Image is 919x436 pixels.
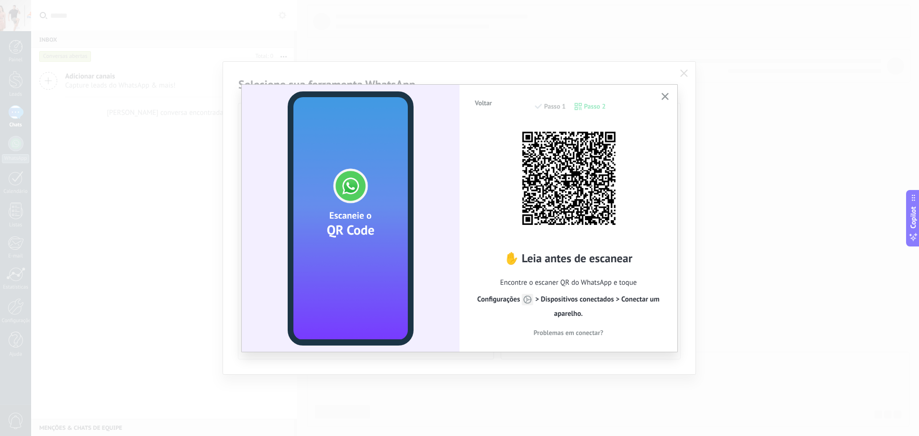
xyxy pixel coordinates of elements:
span: > Dispositivos conectados > Conectar um aparelho. [477,295,660,318]
h2: ✋ Leia antes de escanear [474,251,663,266]
span: Voltar [475,100,492,106]
img: 8KfioMuG8O0AAAAAElFTkSuQmCC [516,125,621,231]
span: Encontre o escaner QR do WhatsApp e toque [474,276,663,321]
span: Configurações [477,295,533,304]
span: Problemas em conectar? [534,329,604,336]
button: Problemas em conectar? [474,325,663,340]
button: Voltar [471,96,496,110]
span: Copilot [908,206,918,228]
